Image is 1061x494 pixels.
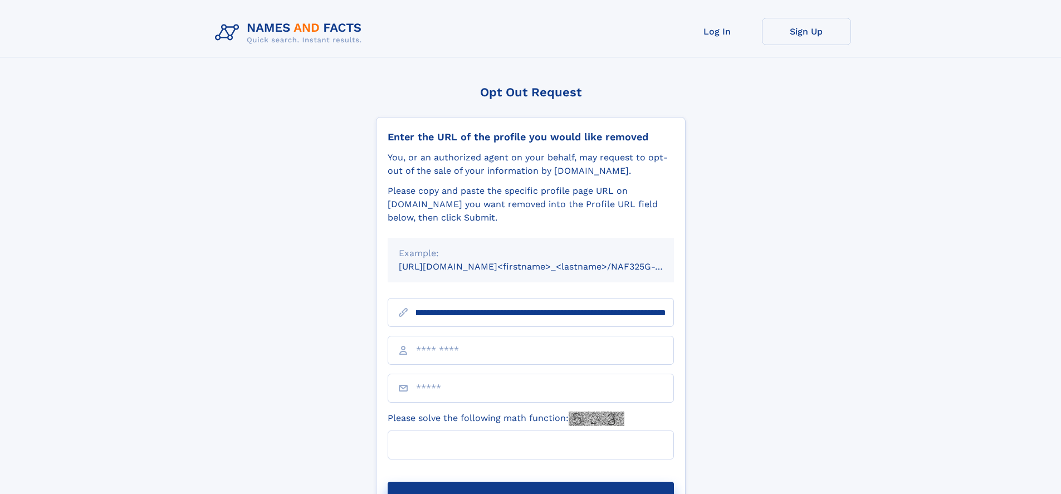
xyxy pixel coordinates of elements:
[388,412,624,426] label: Please solve the following math function:
[399,247,663,260] div: Example:
[673,18,762,45] a: Log In
[388,131,674,143] div: Enter the URL of the profile you would like removed
[762,18,851,45] a: Sign Up
[399,261,695,272] small: [URL][DOMAIN_NAME]<firstname>_<lastname>/NAF325G-xxxxxxxx
[388,184,674,224] div: Please copy and paste the specific profile page URL on [DOMAIN_NAME] you want removed into the Pr...
[211,18,371,48] img: Logo Names and Facts
[388,151,674,178] div: You, or an authorized agent on your behalf, may request to opt-out of the sale of your informatio...
[376,85,686,99] div: Opt Out Request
